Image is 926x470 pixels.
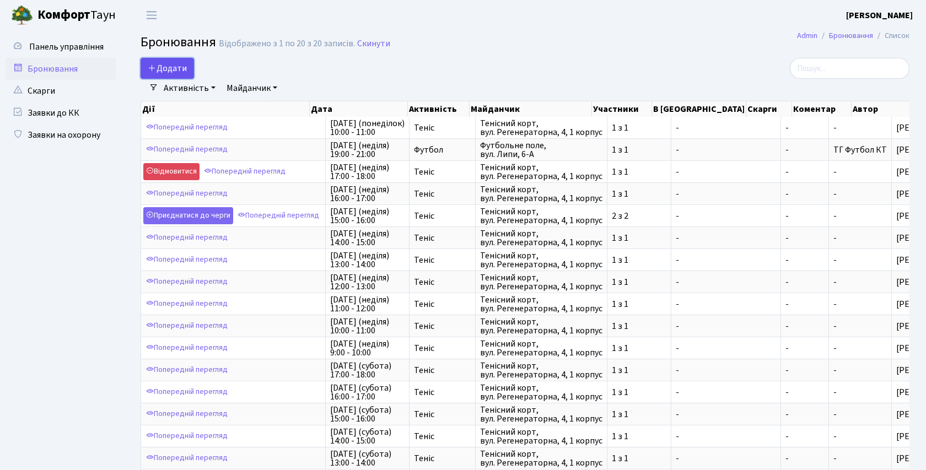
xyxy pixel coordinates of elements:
span: - [833,276,837,288]
th: Активність [408,101,470,117]
span: Тенісний корт, вул. Регенераторна, 4, 1 корпус [480,185,602,203]
a: Скарги [6,80,116,102]
input: Пошук... [790,58,909,79]
span: Теніс [414,388,471,397]
li: Список [873,30,909,42]
span: - [833,232,837,244]
a: Попередній перегляд [143,450,230,467]
span: - [785,168,824,176]
span: - [785,234,824,242]
th: Участники [592,101,652,117]
span: [DATE] (неділя) 12:00 - 13:00 [330,273,405,291]
a: Попередній перегляд [143,229,230,246]
span: - [833,166,837,178]
span: [DATE] (неділя) 9:00 - 10:00 [330,339,405,357]
a: Попередній перегляд [143,361,230,379]
a: Попередній перегляд [143,383,230,401]
span: 1 з 1 [612,432,666,441]
span: Теніс [414,190,471,198]
span: - [676,366,776,375]
span: Тенісний корт, вул. Регенераторна, 4, 1 корпус [480,383,602,401]
a: Заявки до КК [6,102,116,124]
span: Теніс [414,256,471,264]
span: [DATE] (субота) 16:00 - 17:00 [330,383,405,401]
span: Футбол [414,145,471,154]
span: - [785,366,824,375]
span: [DATE] (понеділок) 10:00 - 11:00 [330,119,405,137]
span: Теніс [414,278,471,287]
span: Тенісний корт, вул. Регенераторна, 4, 1 корпус [480,428,602,445]
span: - [785,190,824,198]
span: - [785,123,824,132]
span: - [676,300,776,309]
span: Тенісний корт, вул. Регенераторна, 4, 1 корпус [480,339,602,357]
span: 1 з 1 [612,410,666,419]
span: Тенісний корт, вул. Регенераторна, 4, 1 корпус [480,119,602,137]
span: - [785,212,824,220]
button: Переключити навігацію [138,6,165,24]
span: - [785,278,824,287]
span: Теніс [414,234,471,242]
span: Тенісний корт, вул. Регенераторна, 4, 1 корпус [480,406,602,423]
a: Попередній перегляд [143,317,230,334]
a: Панель управління [6,36,116,58]
span: - [676,344,776,353]
span: - [833,430,837,442]
span: 1 з 1 [612,123,666,132]
span: Теніс [414,366,471,375]
span: - [833,210,837,222]
span: - [676,432,776,441]
a: Заявки на охорону [6,124,116,146]
a: Попередній перегляд [143,185,230,202]
span: - [833,364,837,376]
span: Тенісний корт, вул. Регенераторна, 4, 1 корпус [480,207,602,225]
div: Відображено з 1 по 20 з 20 записів. [219,39,355,49]
span: 1 з 1 [612,168,666,176]
span: [DATE] (неділя) 16:00 - 17:00 [330,185,405,203]
span: 1 з 1 [612,234,666,242]
th: В [GEOGRAPHIC_DATA] [652,101,746,117]
span: - [833,122,837,134]
span: 2 з 2 [612,212,666,220]
span: Бронювання [141,33,216,52]
span: [DATE] (неділя) 17:00 - 18:00 [330,163,405,181]
th: Дії [141,101,310,117]
span: - [833,386,837,398]
span: [DATE] (неділя) 11:00 - 12:00 [330,295,405,313]
span: - [676,278,776,287]
span: Теніс [414,344,471,353]
span: Тенісний корт, вул. Регенераторна, 4, 1 корпус [480,251,602,269]
span: [DATE] (неділя) 13:00 - 14:00 [330,251,405,269]
th: Дата [310,101,408,117]
span: [DATE] (неділя) 15:00 - 16:00 [330,207,405,225]
a: Бронювання [829,30,873,41]
span: Теніс [414,123,471,132]
span: [DATE] (субота) 13:00 - 14:00 [330,450,405,467]
span: [DATE] (неділя) 10:00 - 11:00 [330,317,405,335]
a: Майданчик [222,79,282,98]
span: - [676,212,776,220]
span: - [785,300,824,309]
span: - [833,320,837,332]
span: Тенісний корт, вул. Регенераторна, 4, 1 корпус [480,361,602,379]
span: Таун [37,6,116,25]
span: - [833,188,837,200]
span: 1 з 1 [612,454,666,463]
span: - [833,452,837,464]
span: - [676,256,776,264]
span: - [676,123,776,132]
a: Попередній перегляд [143,251,230,268]
span: - [676,234,776,242]
a: [PERSON_NAME] [846,9,913,22]
span: - [785,454,824,463]
button: Додати [141,58,194,79]
a: Admin [797,30,817,41]
span: Теніс [414,454,471,463]
a: Попередній перегляд [143,406,230,423]
span: [DATE] (неділя) 14:00 - 15:00 [330,229,405,247]
a: Попередній перегляд [235,207,322,224]
span: - [676,388,776,397]
span: 1 з 1 [612,322,666,331]
img: logo.png [11,4,33,26]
